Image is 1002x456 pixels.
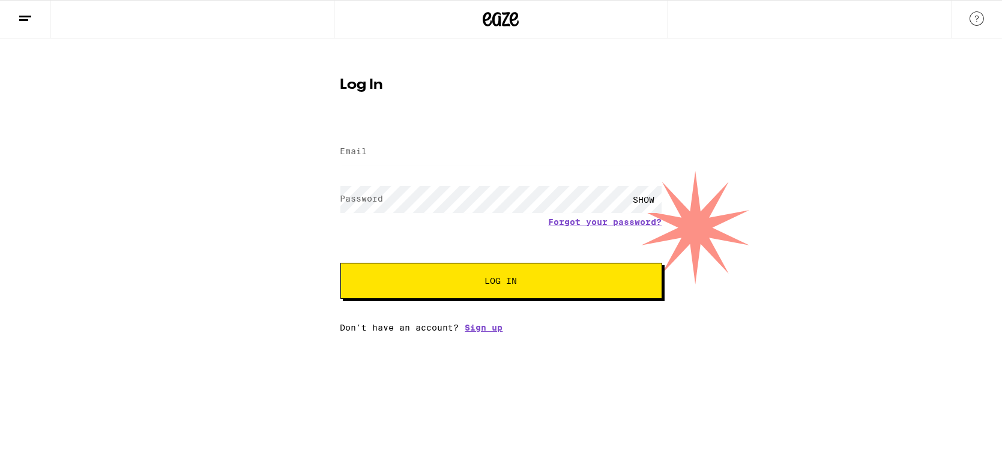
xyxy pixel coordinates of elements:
[340,78,662,92] h1: Log In
[626,186,662,213] div: SHOW
[549,217,662,227] a: Forgot your password?
[485,277,518,285] span: Log In
[340,263,662,299] button: Log In
[465,323,503,332] a: Sign up
[340,139,662,166] input: Email
[340,194,384,203] label: Password
[340,323,662,332] div: Don't have an account?
[340,146,367,156] label: Email
[13,8,92,18] span: Hi. Need any help?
